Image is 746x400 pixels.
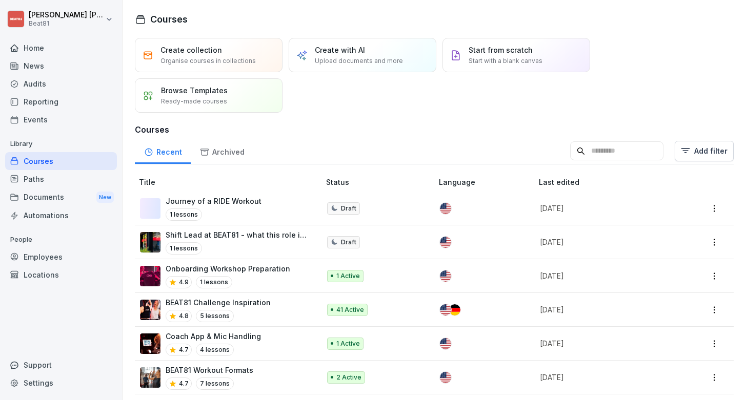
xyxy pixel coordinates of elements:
[469,45,533,55] p: Start from scratch
[29,11,104,19] p: [PERSON_NAME] [PERSON_NAME]
[315,45,365,55] p: Create with AI
[161,85,228,96] p: Browse Templates
[440,270,451,282] img: us.svg
[336,339,360,348] p: 1 Active
[5,188,117,207] a: DocumentsNew
[140,367,160,388] img: y9fc2hljz12hjpqmn0lgbk2p.png
[5,170,117,188] a: Paths
[179,345,189,354] p: 4.7
[5,356,117,374] div: Support
[336,271,360,281] p: 1 Active
[29,20,104,27] p: Beat81
[439,177,535,187] p: Language
[140,333,160,354] img: qvhdmtns8s1mxu7an6i3adep.png
[539,177,683,187] p: Last edited
[341,204,356,213] p: Draft
[160,45,222,55] p: Create collection
[440,203,451,214] img: us.svg
[135,138,191,164] a: Recent
[5,136,117,152] p: Library
[336,373,361,382] p: 2 Active
[540,237,671,247] p: [DATE]
[179,278,189,287] p: 4.9
[166,208,202,221] p: 1 lessons
[5,266,117,284] a: Locations
[196,310,234,322] p: 5 lessons
[196,276,232,288] p: 1 lessons
[5,75,117,93] a: Audits
[179,379,189,388] p: 4.7
[540,372,671,383] p: [DATE]
[540,304,671,315] p: [DATE]
[540,270,671,281] p: [DATE]
[191,138,253,164] a: Archived
[5,39,117,57] a: Home
[326,177,435,187] p: Status
[5,152,117,170] a: Courses
[440,304,451,315] img: us.svg
[5,374,117,392] a: Settings
[540,203,671,214] p: [DATE]
[336,305,364,314] p: 41 Active
[196,344,234,356] p: 4 lessons
[196,377,234,390] p: 7 lessons
[5,231,117,248] p: People
[5,111,117,129] a: Events
[469,56,542,66] p: Start with a blank canvas
[179,311,189,321] p: 4.8
[140,232,160,252] img: tmi8yio0vtf3hr8036ahoogz.png
[161,97,227,106] p: Ready-made courses
[166,297,271,308] p: BEAT81 Challenge Inspiration
[315,56,403,66] p: Upload documents and more
[135,123,734,136] h3: Courses
[166,331,261,342] p: Coach App & Mic Handling
[675,141,734,161] button: Add filter
[140,266,160,286] img: ho20usilb1958hsj8ca7h6wm.png
[540,338,671,349] p: [DATE]
[440,237,451,248] img: us.svg
[160,56,256,66] p: Organise courses in collections
[5,206,117,224] a: Automations
[166,365,253,375] p: BEAT81 Workout Formats
[166,263,290,274] p: Onboarding Workshop Preparation
[5,93,117,111] a: Reporting
[166,242,202,255] p: 1 lessons
[166,229,310,240] p: Shift Lead at BEAT81 - what this role is about
[449,304,460,315] img: de.svg
[140,300,160,320] img: z9qsab734t8wudqjjzarpkdd.png
[96,192,114,203] div: New
[5,57,117,75] a: News
[440,372,451,383] img: us.svg
[5,188,117,207] div: Documents
[5,248,117,266] a: Employees
[139,177,322,187] p: Title
[440,338,451,349] img: us.svg
[150,12,188,26] h1: Courses
[166,196,261,206] p: Journey of a RIDE Workout
[341,238,356,247] p: Draft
